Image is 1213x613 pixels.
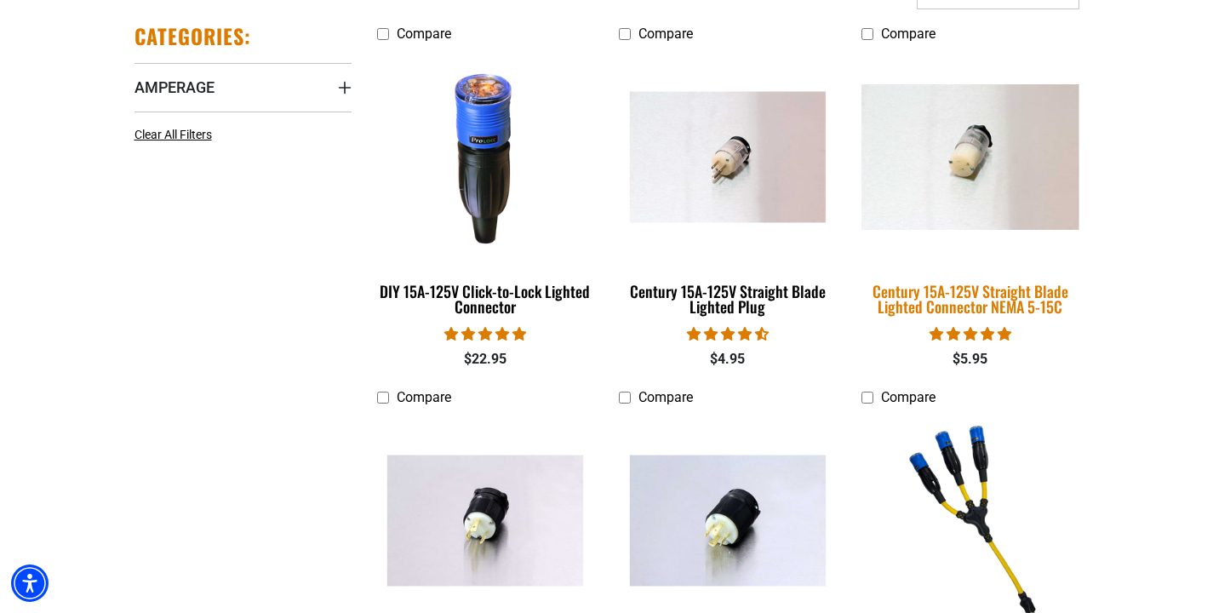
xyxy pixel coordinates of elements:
div: $22.95 [377,349,594,370]
span: 4.84 stars [444,326,526,342]
h2: Categories: [134,23,252,49]
img: Century 30A-250V Twistlock Plug NEMA L6-30P [378,455,592,587]
span: 4.38 stars [687,326,769,342]
span: Compare [397,389,451,405]
span: Compare [638,26,693,42]
a: DIY 15A-125V Click-to-Lock Lighted Connector DIY 15A-125V Click-to-Lock Lighted Connector [377,50,594,324]
summary: Amperage [134,63,352,111]
img: DIY 15A-125V Click-to-Lock Lighted Connector [378,59,592,255]
div: $4.95 [619,349,836,370]
div: DIY 15A-125V Click-to-Lock Lighted Connector [377,284,594,314]
div: Century 15A-125V Straight Blade Lighted Connector NEMA 5-15C [861,284,1079,314]
span: Clear All Filters [134,128,212,141]
span: Compare [397,26,451,42]
span: Compare [638,389,693,405]
img: Century 15A-125V Straight Blade Lighted Plug [621,91,835,222]
div: Century 15A-125V Straight Blade Lighted Plug [619,284,836,314]
img: Century 15A-125V Straight Blade Lighted Connector NEMA 5-15C [851,84,1090,230]
span: Amperage [134,77,215,97]
span: 5.00 stars [930,326,1011,342]
img: Century 30A-250V Twistlock Plug, NEMA L15-30P [621,455,835,587]
div: $5.95 [861,349,1079,370]
a: Century 15A-125V Straight Blade Lighted Connector NEMA 5-15C Century 15A-125V Straight Blade Ligh... [861,50,1079,324]
span: Compare [881,389,935,405]
span: Compare [881,26,935,42]
a: Century 15A-125V Straight Blade Lighted Plug Century 15A-125V Straight Blade Lighted Plug [619,50,836,324]
div: Accessibility Menu [11,564,49,602]
a: Clear All Filters [134,126,219,144]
